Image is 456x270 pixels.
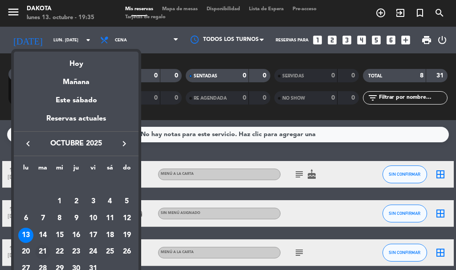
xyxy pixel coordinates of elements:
div: Hoy [14,52,138,70]
div: 19 [119,228,134,243]
div: Reservas actuales [14,113,138,131]
div: 1 [52,194,67,209]
div: 14 [35,228,50,243]
div: 21 [35,245,50,260]
th: viernes [85,163,102,177]
td: 12 de octubre de 2025 [118,210,135,227]
div: 22 [52,245,67,260]
div: Mañana [14,70,138,88]
td: 13 de octubre de 2025 [17,227,34,244]
td: 18 de octubre de 2025 [102,227,118,244]
td: 7 de octubre de 2025 [34,210,51,227]
div: 11 [102,211,118,226]
td: 4 de octubre de 2025 [102,193,118,210]
th: lunes [17,163,34,177]
div: 3 [85,194,101,209]
button: keyboard_arrow_right [116,138,132,149]
th: martes [34,163,51,177]
div: 8 [52,211,67,226]
td: OCT. [17,177,135,193]
td: 3 de octubre de 2025 [85,193,102,210]
div: 26 [119,245,134,260]
i: keyboard_arrow_right [119,138,130,149]
div: 12 [119,211,134,226]
div: 18 [102,228,118,243]
div: 17 [85,228,101,243]
td: 2 de octubre de 2025 [68,193,85,210]
div: 23 [69,245,84,260]
td: 14 de octubre de 2025 [34,227,51,244]
div: 6 [18,211,33,226]
td: 5 de octubre de 2025 [118,193,135,210]
div: 5 [119,194,134,209]
td: 10 de octubre de 2025 [85,210,102,227]
td: 9 de octubre de 2025 [68,210,85,227]
div: 9 [69,211,84,226]
td: 17 de octubre de 2025 [85,227,102,244]
td: 20 de octubre de 2025 [17,244,34,261]
span: octubre 2025 [36,138,116,149]
td: 25 de octubre de 2025 [102,244,118,261]
div: 13 [18,228,33,243]
td: 22 de octubre de 2025 [51,244,68,261]
div: 25 [102,245,118,260]
th: domingo [118,163,135,177]
td: 1 de octubre de 2025 [51,193,68,210]
td: 8 de octubre de 2025 [51,210,68,227]
div: 20 [18,245,33,260]
i: keyboard_arrow_left [23,138,33,149]
td: 26 de octubre de 2025 [118,244,135,261]
td: 11 de octubre de 2025 [102,210,118,227]
td: 6 de octubre de 2025 [17,210,34,227]
td: 15 de octubre de 2025 [51,227,68,244]
th: miércoles [51,163,68,177]
div: 16 [69,228,84,243]
div: 7 [35,211,50,226]
div: 2 [69,194,84,209]
th: sábado [102,163,118,177]
td: 21 de octubre de 2025 [34,244,51,261]
div: 4 [102,194,118,209]
td: 24 de octubre de 2025 [85,244,102,261]
button: keyboard_arrow_left [20,138,36,149]
div: 10 [85,211,101,226]
th: jueves [68,163,85,177]
td: 19 de octubre de 2025 [118,227,135,244]
td: 16 de octubre de 2025 [68,227,85,244]
div: 24 [85,245,101,260]
div: 15 [52,228,67,243]
div: Este sábado [14,88,138,113]
td: 23 de octubre de 2025 [68,244,85,261]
